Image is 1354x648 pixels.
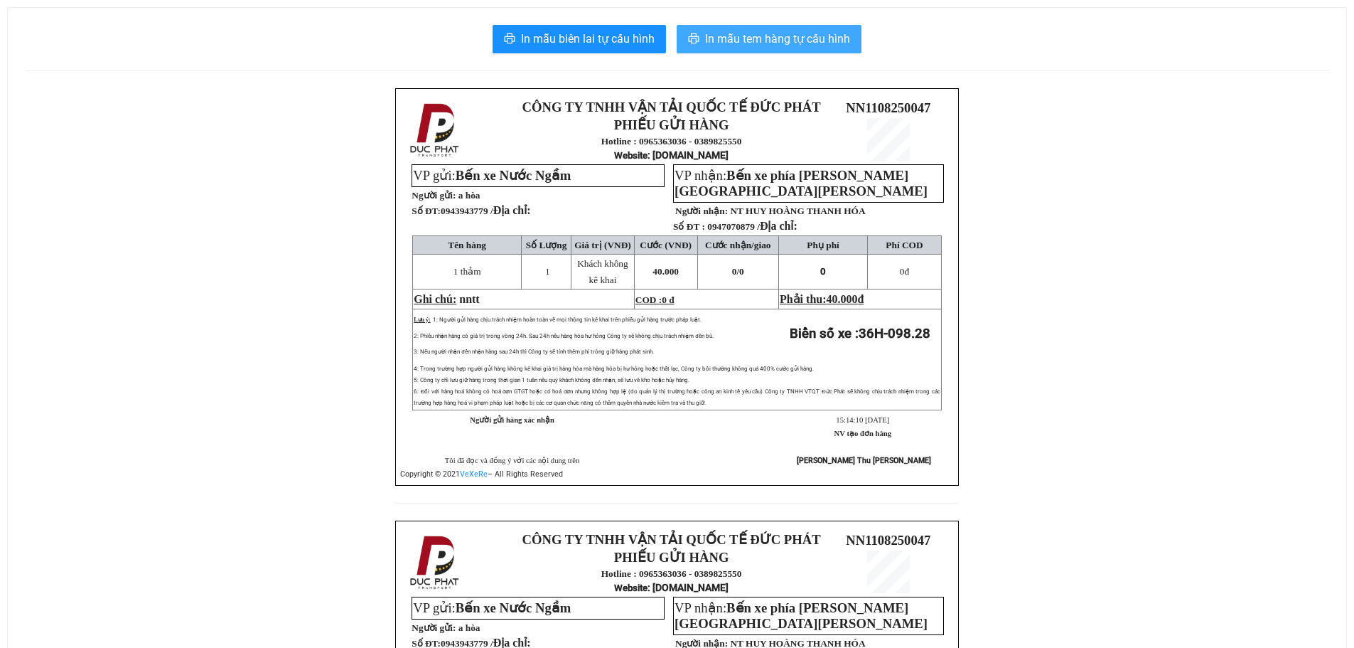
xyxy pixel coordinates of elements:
span: a hòa [458,190,480,201]
span: NT HUY HOÀNG THANH HÓA [730,206,865,216]
span: 0/ [732,266,744,277]
span: 36H-098.28 [859,326,930,341]
span: 2: Phiếu nhận hàng có giá trị trong vòng 24h. Sau 24h nếu hàng hóa hư hỏng Công ty sẽ không chịu ... [414,333,713,339]
span: 5: Công ty chỉ lưu giữ hàng trong thời gian 1 tuần nếu quý khách không đến nhận, sẽ lưu về kho ho... [414,377,689,383]
strong: PHIẾU GỬI HÀNG [614,117,729,132]
strong: Hotline : 0965363036 - 0389825550 [601,136,742,147]
span: 1 [545,266,550,277]
a: VeXeRe [460,469,488,479]
strong: NV tạo đơn hàng [834,430,891,437]
span: Lưu ý: [414,317,430,323]
strong: Số ĐT : [673,221,705,232]
img: logo [406,100,466,160]
span: NN1108250047 [846,100,930,115]
span: Bến xe phía [PERSON_NAME][GEOGRAPHIC_DATA][PERSON_NAME] [675,600,928,631]
strong: Người gửi: [412,622,456,633]
span: Phí COD [886,240,923,250]
span: a hòa [458,622,480,633]
span: 6: Đối với hàng hoá không có hoá đơn GTGT hoặc có hoá đơn nhưng không hợp lệ (do quản lý thị trườ... [414,388,940,406]
span: 0947070879 / [707,221,797,232]
span: 15:14:10 [DATE] [836,416,889,424]
span: 0 đ [662,294,674,305]
strong: : [DOMAIN_NAME] [614,582,729,593]
span: Cước nhận/giao [705,240,771,250]
strong: Số ĐT: [412,206,530,216]
span: Bến xe phía [PERSON_NAME][GEOGRAPHIC_DATA][PERSON_NAME] [675,168,928,198]
span: Bến xe Nước Ngầm [456,168,571,183]
button: printerIn mẫu tem hàng tự cấu hình [677,25,861,53]
span: 3: Nếu người nhận đến nhận hàng sau 24h thì Công ty sẽ tính thêm phí trông giữ hàng phát sinh. [414,349,653,355]
strong: CÔNG TY TNHH VẬN TẢI QUỐC TẾ ĐỨC PHÁT [522,532,821,547]
span: Tôi đã đọc và đồng ý với các nội dung trên [445,457,580,464]
span: Website [614,150,648,161]
span: 0 [820,266,826,277]
strong: Hotline : 0965363036 - 0389825550 [601,568,742,579]
span: Phụ phí [807,240,839,250]
span: VP nhận: [675,600,928,631]
span: Bến xe Nước Ngầm [456,600,571,615]
strong: [PERSON_NAME] Thu [PERSON_NAME] [797,456,931,465]
span: In mẫu tem hàng tự cấu hình [705,30,850,48]
span: printer [504,33,515,46]
span: đ [858,293,864,305]
span: Giá trị (VNĐ) [574,240,631,250]
span: 0 [900,266,905,277]
span: Tên hàng [448,240,486,250]
span: In mẫu biên lai tự cấu hình [521,30,655,48]
strong: Người gửi hàng xác nhận [470,416,554,424]
span: Địa chỉ: [760,220,797,232]
span: Copyright © 2021 – All Rights Reserved [400,469,563,479]
span: 1: Người gửi hàng chịu trách nhiệm hoàn toàn về mọi thông tin kê khai trên phiếu gửi hàng trước p... [433,317,702,323]
strong: Người nhận: [675,206,728,216]
strong: : [DOMAIN_NAME] [614,149,729,161]
span: Khách không kê khai [577,258,628,285]
img: logo [406,533,466,593]
span: Số Lượng [526,240,567,250]
span: 40.000 [827,293,858,305]
span: Địa chỉ: [493,204,531,216]
span: 0943943779 / [441,206,531,216]
button: printerIn mẫu biên lai tự cấu hình [493,25,666,53]
span: nntt [459,293,479,305]
strong: PHIẾU GỬI HÀNG [614,550,729,565]
span: VP nhận: [675,168,928,198]
span: Website [614,583,648,593]
strong: Người gửi: [412,190,456,201]
span: 1 thảm [453,266,481,277]
span: đ [900,266,909,277]
strong: Biển số xe : [790,326,930,341]
span: VP gửi: [413,168,571,183]
span: 40.000 [652,266,679,277]
span: 0 [739,266,744,277]
strong: CÔNG TY TNHH VẬN TẢI QUỐC TẾ ĐỨC PHÁT [522,100,821,115]
span: VP gửi: [413,600,571,615]
span: printer [688,33,699,46]
span: NN1108250047 [846,533,930,548]
span: Cước (VNĐ) [640,240,692,250]
span: Phải thu: [780,293,864,305]
span: 4: Trong trường hợp người gửi hàng không kê khai giá trị hàng hóa mà hàng hóa bị hư hỏng hoặc thấ... [414,366,814,372]
span: Ghi chú: [414,293,456,305]
span: COD : [635,294,675,305]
